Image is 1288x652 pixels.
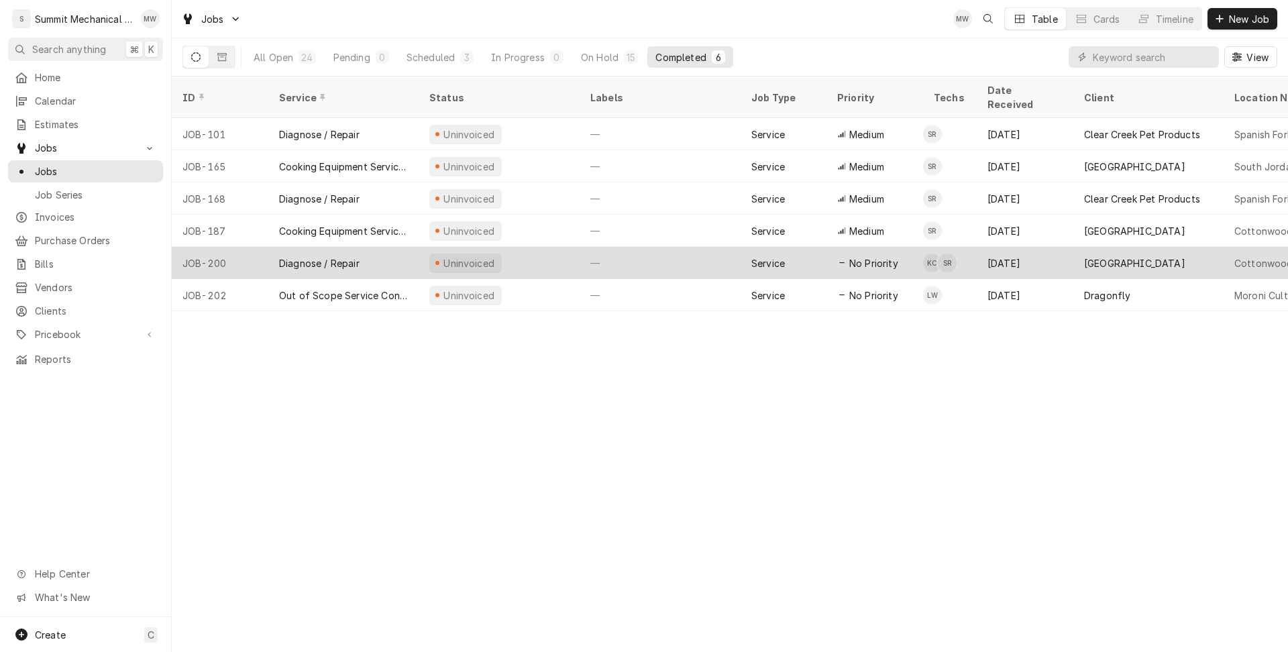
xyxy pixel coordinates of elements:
a: Purchase Orders [8,229,163,252]
span: Help Center [35,567,155,581]
div: Table [1032,12,1058,26]
div: Uninvoiced [442,256,496,270]
div: In Progress [491,50,545,64]
div: JOB-200 [172,247,268,279]
span: K [148,42,154,56]
a: Estimates [8,113,163,135]
div: Uninvoiced [442,192,496,206]
div: Skyler Roundy's Avatar [923,125,942,144]
span: Medium [849,192,884,206]
div: Uninvoiced [442,127,496,142]
div: Timeline [1156,12,1193,26]
div: [DATE] [977,247,1073,279]
div: SR [923,157,942,176]
div: Service [751,288,785,303]
span: View [1244,50,1271,64]
div: Uninvoiced [442,160,496,174]
div: Cooking Equipment Service call [279,224,408,238]
span: Search anything [32,42,106,56]
button: Open search [977,8,999,30]
div: JOB-101 [172,118,268,150]
span: Reports [35,352,156,366]
div: Service [751,192,785,206]
span: Jobs [35,164,156,178]
span: No Priority [849,288,898,303]
button: View [1224,46,1277,68]
div: MW [141,9,160,28]
div: Clear Creek Pet Products [1084,127,1200,142]
div: JOB-165 [172,150,268,182]
div: Scheduled [407,50,455,64]
div: Skyler Roundy's Avatar [923,157,942,176]
div: [DATE] [977,215,1073,247]
div: Techs [934,91,966,105]
div: 3 [463,50,471,64]
div: Diagnose / Repair [279,256,360,270]
a: Go to What's New [8,586,163,608]
div: Skyler Roundy's Avatar [923,221,942,240]
span: What's New [35,590,155,604]
div: — [580,279,741,311]
span: ⌘ [129,42,139,56]
div: SR [923,125,942,144]
div: SR [923,189,942,208]
input: Keyword search [1093,46,1212,68]
div: — [580,118,741,150]
div: ID [182,91,255,105]
div: Skyler Roundy's Avatar [938,254,957,272]
span: Job Series [35,188,156,202]
div: [DATE] [977,279,1073,311]
div: Date Received [987,83,1060,111]
div: Uninvoiced [442,224,496,238]
span: Medium [849,127,884,142]
div: Summit Mechanical Service LLC [35,12,133,26]
span: New Job [1226,12,1272,26]
div: KC [923,254,942,272]
div: Landon Weeks's Avatar [923,286,942,305]
div: — [580,150,741,182]
a: Vendors [8,276,163,298]
a: Jobs [8,160,163,182]
button: Search anything⌘K [8,38,163,61]
span: Invoices [35,210,156,224]
div: Out of Scope Service Contract Labor [279,288,408,303]
div: Kelby Colledge's Avatar [923,254,942,272]
span: Vendors [35,280,156,294]
div: Client [1084,91,1210,105]
a: Go to Help Center [8,563,163,585]
span: Bills [35,257,156,271]
div: Completed [655,50,706,64]
a: Reports [8,348,163,370]
a: Bills [8,253,163,275]
div: S [12,9,31,28]
span: Medium [849,224,884,238]
div: [GEOGRAPHIC_DATA] [1084,256,1185,270]
span: Clients [35,304,156,318]
div: LW [923,286,942,305]
a: Go to Jobs [176,8,247,30]
div: Service [751,127,785,142]
div: — [580,215,741,247]
div: 15 [627,50,635,64]
div: Labels [590,91,730,105]
div: Pending [333,50,370,64]
div: Status [429,91,566,105]
div: Cooking Equipment Service call [279,160,408,174]
a: Home [8,66,163,89]
div: SR [938,254,957,272]
div: [DATE] [977,182,1073,215]
button: New Job [1207,8,1277,30]
a: Invoices [8,206,163,228]
div: Uninvoiced [442,288,496,303]
div: 0 [378,50,386,64]
span: Create [35,629,66,641]
div: [DATE] [977,150,1073,182]
span: Jobs [201,12,224,26]
div: Dragonfly [1084,288,1130,303]
span: Calendar [35,94,156,108]
a: Job Series [8,184,163,206]
div: Service [751,160,785,174]
div: Service [751,256,785,270]
div: Megan Weeks's Avatar [953,9,972,28]
div: Priority [837,91,910,105]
